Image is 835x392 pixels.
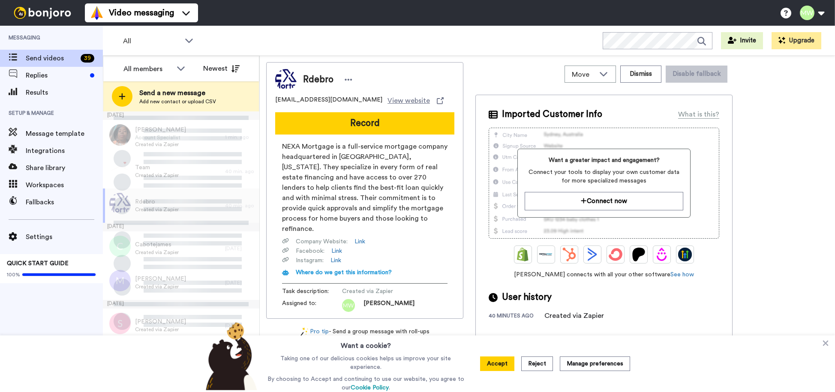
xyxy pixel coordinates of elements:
span: User history [502,291,552,304]
img: magic-wand.svg [300,327,308,336]
span: View website [387,96,430,106]
div: 40 minutes ago [489,312,544,321]
a: View website [387,96,444,106]
span: Facebook : [296,247,324,255]
span: [EMAIL_ADDRESS][DOMAIN_NAME] [275,96,382,106]
span: Created via Zapier [135,141,186,148]
div: 40 min. ago [225,202,255,209]
span: Account Specialist [135,134,186,141]
img: ConvertKit [609,248,622,261]
a: Link [354,237,365,246]
div: [DATE] [103,223,259,231]
span: NEXA Mortgage is a full-service mortgage company headquartered in [GEOGRAPHIC_DATA], [US_STATE]. ... [282,141,448,234]
button: Manage preferences [560,356,630,371]
span: Rdebro [303,73,333,86]
button: Accept [480,356,514,371]
div: - Send a group message with roll-ups [266,327,463,336]
span: [PERSON_NAME] [135,275,186,283]
span: Results [26,87,103,98]
img: GoHighLevel [678,248,692,261]
div: 1 min. ago [225,134,255,141]
span: Cabotejames [135,240,179,249]
img: ccb42d96-d68f-4f93-b619-b3e91d269317.webp [109,193,131,214]
h3: Want a cookie? [341,335,391,351]
span: Workspaces [26,180,103,190]
div: [DATE] [225,279,255,286]
span: Assigned to: [282,299,342,312]
span: [PERSON_NAME] [363,299,414,312]
img: Hubspot [562,248,576,261]
span: Send a new message [139,88,216,98]
span: Imported Customer Info [502,108,602,121]
span: Message template [26,129,103,139]
span: Company Website : [296,237,348,246]
img: e3e66eee-f669-47b2-b99f-c91b7d2e9f4f.png [109,159,131,180]
span: Created via Zapier [135,249,179,256]
a: See how [670,272,694,278]
span: Move [572,69,595,80]
span: Send videos [26,53,77,63]
span: Created via Zapier [135,206,179,213]
div: [DATE] [103,111,259,120]
img: Patreon [632,248,646,261]
span: Connect your tools to display your own customer data for more specialized messages [525,168,683,185]
span: Team [135,163,179,172]
div: All members [123,64,172,74]
span: Share library [26,163,103,173]
span: Created via Zapier [135,283,186,290]
div: [DATE] [225,245,255,252]
div: 40 min. ago [225,168,255,175]
span: 100% [7,271,20,278]
span: [PERSON_NAME] [135,126,186,134]
img: bear-with-cookie.png [198,322,261,390]
p: Taking one of our delicious cookies helps us improve your site experience. [265,354,466,371]
span: Video messaging [109,7,174,19]
a: Link [330,256,341,265]
span: Created via Zapier [135,326,186,333]
div: 39 [81,54,94,63]
span: Fallbacks [26,197,103,207]
img: vm-color.svg [90,6,104,20]
p: By choosing to Accept and continuing to use our website, you agree to our . [265,375,466,392]
img: m.png [109,270,131,291]
img: Drip [655,248,669,261]
div: What is this? [678,109,719,120]
span: [PERSON_NAME] connects with all your other software [489,270,719,279]
div: [DATE] [103,300,259,308]
img: Ontraport [539,248,553,261]
img: s.png [109,313,131,334]
img: mw.png [342,299,355,312]
span: Created via Zapier [342,287,424,296]
a: Link [331,247,342,255]
span: Settings [26,232,103,242]
img: 970ce7bf-2f54-440f-b06c-fd773e6a40de.jpg [109,124,131,146]
button: Disable fallback [666,66,727,83]
span: QUICK START GUIDE [7,260,69,266]
button: Connect now [525,192,683,210]
div: Created via Zapier [544,311,604,321]
a: Pro tip [300,327,329,336]
img: c.png [109,236,131,257]
button: Newest [197,60,246,77]
span: Created via Zapier [135,172,179,179]
span: Want a greater impact and engagement? [525,156,683,165]
span: [PERSON_NAME] [135,317,186,326]
button: Reject [521,356,553,371]
span: Where do we get this information? [296,269,392,275]
span: Instagram : [296,256,324,265]
span: All [123,36,180,46]
span: Add new contact or upload CSV [139,98,216,105]
a: Cookie Policy [351,385,389,391]
button: Record [275,112,454,135]
span: Task description : [282,287,342,296]
span: Rdebro [135,197,179,206]
img: Image of Rdebro [275,69,297,90]
img: ActiveCampaign [586,248,599,261]
button: Invite [721,32,763,49]
button: Dismiss [620,66,661,83]
button: Upgrade [772,32,821,49]
img: Shopify [516,248,530,261]
img: bj-logo-header-white.svg [10,7,75,19]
